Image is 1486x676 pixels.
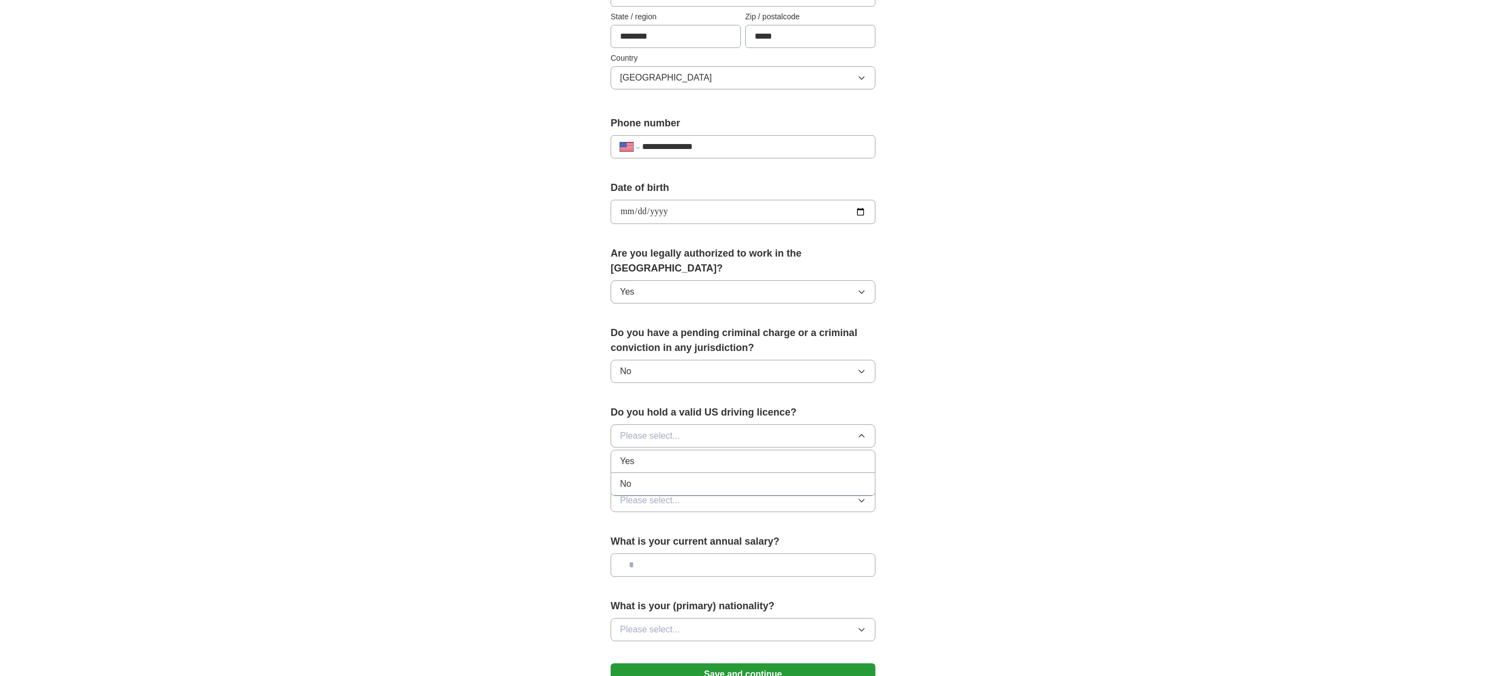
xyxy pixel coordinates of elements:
span: Please select... [620,429,680,443]
button: Please select... [611,424,875,448]
button: Please select... [611,489,875,512]
button: [GEOGRAPHIC_DATA] [611,66,875,89]
span: No [620,477,631,491]
label: Phone number [611,116,875,131]
span: Yes [620,285,634,299]
span: Please select... [620,494,680,507]
button: Yes [611,280,875,304]
span: Please select... [620,623,680,636]
span: No [620,365,631,378]
label: Zip / postalcode [745,11,875,23]
label: State / region [611,11,741,23]
span: Yes [620,455,634,468]
button: Please select... [611,618,875,641]
label: What is your current annual salary? [611,534,875,549]
label: Do you hold a valid US driving licence? [611,405,875,420]
button: No [611,360,875,383]
label: Date of birth [611,180,875,195]
label: Are you legally authorized to work in the [GEOGRAPHIC_DATA]? [611,246,875,276]
label: What is your (primary) nationality? [611,599,875,614]
label: Country [611,52,875,64]
label: Do you have a pending criminal charge or a criminal conviction in any jurisdiction? [611,326,875,355]
span: [GEOGRAPHIC_DATA] [620,71,712,84]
